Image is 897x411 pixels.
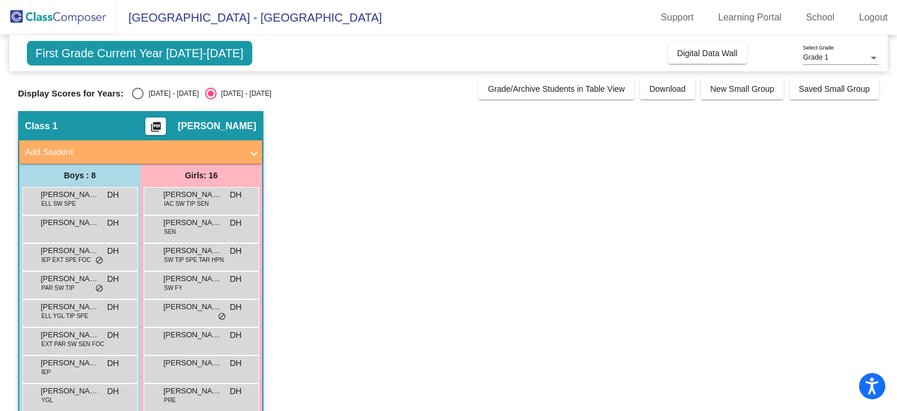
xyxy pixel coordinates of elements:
[41,396,53,405] span: YGL
[803,53,828,61] span: Grade 1
[649,84,686,94] span: Download
[164,189,222,201] span: [PERSON_NAME]
[230,357,241,369] span: DH
[19,140,262,164] mat-expansion-panel-header: Add Student
[164,217,222,229] span: [PERSON_NAME]
[850,8,897,27] a: Logout
[149,121,163,137] mat-icon: picture_as_pdf
[677,49,738,58] span: Digital Data Wall
[95,256,103,265] span: do_not_disturb_alt
[27,41,252,65] span: First Grade Current Year [DATE]-[DATE]
[230,245,241,257] span: DH
[164,245,222,257] span: [PERSON_NAME]-[GEOGRAPHIC_DATA]
[164,273,222,285] span: [PERSON_NAME]
[164,284,183,292] span: SW FY
[217,88,272,99] div: [DATE] - [DATE]
[107,217,119,229] span: DH
[107,357,119,369] span: DH
[25,146,242,159] mat-panel-title: Add Student
[164,329,222,341] span: [PERSON_NAME]
[41,340,105,348] span: EXT PAR SW SEN FOC
[95,284,103,293] span: do_not_disturb_alt
[18,88,124,99] span: Display Scores for Years:
[25,120,58,132] span: Class 1
[41,199,76,208] span: ELL SW SPE
[107,189,119,201] span: DH
[41,368,51,377] span: IEP
[652,8,703,27] a: Support
[218,312,226,322] span: do_not_disturb_alt
[41,217,99,229] span: [PERSON_NAME]
[41,385,99,397] span: [PERSON_NAME]
[230,301,241,313] span: DH
[799,84,870,94] span: Saved Small Group
[164,357,222,369] span: [PERSON_NAME]
[164,396,176,405] span: PRE
[709,8,791,27] a: Learning Portal
[41,284,75,292] span: PAR SW TIP
[164,227,176,236] span: SEN
[164,255,224,264] span: SW TIP SPE TAR HPN
[132,88,271,99] mat-radio-group: Select an option
[107,245,119,257] span: DH
[107,329,119,341] span: DH
[145,118,166,135] button: Print Students Details
[41,255,91,264] span: IEP EXT SPE FOC
[790,78,879,99] button: Saved Small Group
[178,120,256,132] span: [PERSON_NAME]
[107,301,119,313] span: DH
[164,385,222,397] span: [PERSON_NAME]
[230,217,241,229] span: DH
[701,78,784,99] button: New Small Group
[710,84,774,94] span: New Small Group
[41,312,88,320] span: ELL YGL TIP SPE
[19,164,141,187] div: Boys : 8
[478,78,634,99] button: Grade/Archive Students in Table View
[797,8,844,27] a: School
[41,329,99,341] span: [PERSON_NAME]
[144,88,199,99] div: [DATE] - [DATE]
[41,273,99,285] span: [PERSON_NAME] [PERSON_NAME]
[107,273,119,285] span: DH
[230,385,241,398] span: DH
[640,78,695,99] button: Download
[668,43,747,64] button: Digital Data Wall
[117,8,382,27] span: [GEOGRAPHIC_DATA] - [GEOGRAPHIC_DATA]
[107,385,119,398] span: DH
[141,164,262,187] div: Girls: 16
[230,273,241,285] span: DH
[488,84,625,94] span: Grade/Archive Students in Table View
[41,245,99,257] span: [PERSON_NAME]
[41,301,99,313] span: [PERSON_NAME] [PERSON_NAME]
[41,357,99,369] span: [PERSON_NAME]
[164,199,209,208] span: IAC SW TIP SEN
[230,329,241,341] span: DH
[230,189,241,201] span: DH
[164,301,222,313] span: [PERSON_NAME]
[41,189,99,201] span: [PERSON_NAME]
